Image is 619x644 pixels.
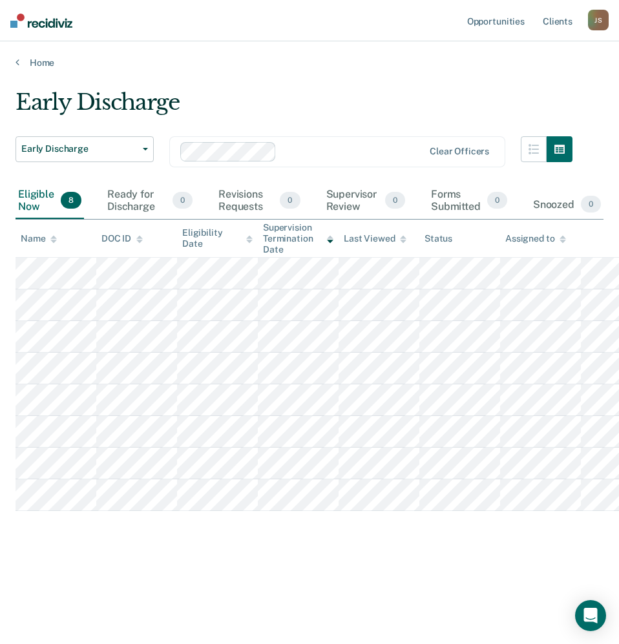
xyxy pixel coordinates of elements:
div: J S [588,10,609,30]
div: Snoozed0 [530,191,603,219]
span: 0 [385,192,405,209]
div: DOC ID [101,233,143,244]
div: Open Intercom Messenger [575,600,606,631]
div: Eligibility Date [182,227,253,249]
div: Supervisor Review0 [324,183,408,219]
span: 0 [487,192,507,209]
div: Revisions Requests0 [216,183,303,219]
span: 0 [280,192,300,209]
span: 8 [61,192,81,209]
span: Early Discharge [21,143,138,154]
div: Forms Submitted0 [428,183,510,219]
div: Clear officers [430,146,489,157]
div: Last Viewed [344,233,406,244]
span: 0 [581,196,601,213]
div: Ready for Discharge0 [105,183,195,219]
div: Status [425,233,452,244]
div: Eligible Now8 [16,183,84,219]
div: Early Discharge [16,89,572,126]
button: JS [588,10,609,30]
a: Home [16,57,603,68]
div: Supervision Termination Date [263,222,333,254]
span: 0 [173,192,193,209]
img: Recidiviz [10,14,72,28]
button: Early Discharge [16,136,154,162]
div: Assigned to [505,233,566,244]
div: Name [21,233,57,244]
